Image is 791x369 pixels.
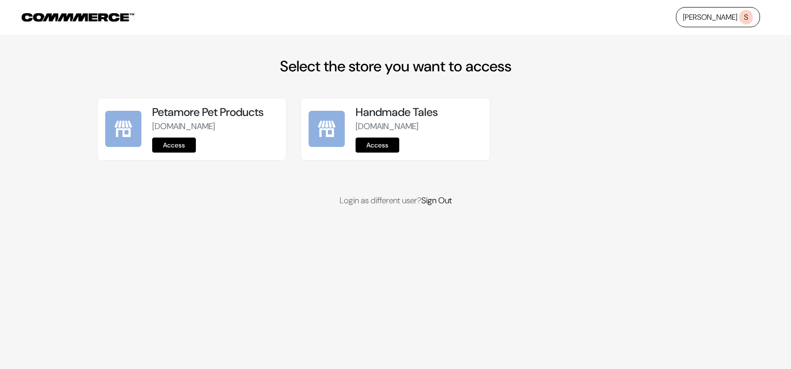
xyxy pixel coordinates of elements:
p: [DOMAIN_NAME] [356,120,482,133]
span: S [739,10,753,24]
a: Access [152,138,196,153]
img: Petamore Pet Products [105,111,141,147]
p: Login as different user? [97,194,694,207]
h5: Handmade Tales [356,106,482,119]
a: Access [356,138,399,153]
p: [DOMAIN_NAME] [152,120,279,133]
img: Handmade Tales [309,111,345,147]
img: COMMMERCE [22,13,134,22]
h5: Petamore Pet Products [152,106,279,119]
h2: Select the store you want to access [97,57,694,75]
a: [PERSON_NAME]S [676,7,760,27]
a: Sign Out [421,195,452,206]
